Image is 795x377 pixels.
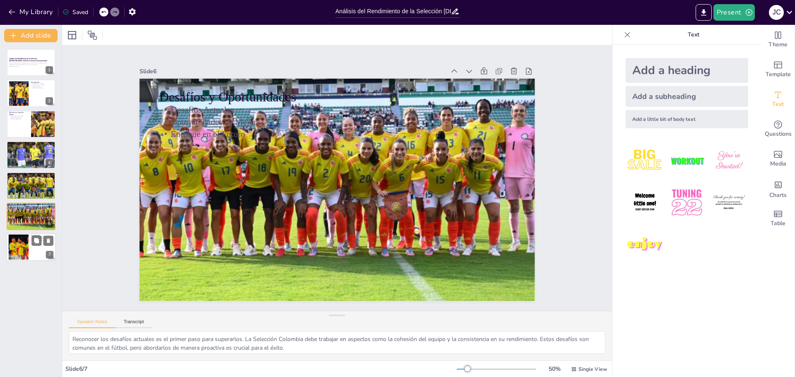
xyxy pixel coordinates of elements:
p: Enfoque en el Futuro [164,110,519,159]
div: Add a little bit of body text [626,110,748,128]
div: 5 [46,190,53,197]
img: 1.jpeg [626,142,664,180]
button: My Library [6,5,56,19]
p: Importancia de los Torneos [31,84,53,86]
p: Trabajo en Equipo [31,86,53,87]
p: Historial en Copas del Mundo [9,111,29,116]
div: 50 % [544,365,564,373]
div: 6 [46,220,53,228]
p: Contribuciones de Jugadores [9,175,53,177]
div: Add charts and graphs [761,174,795,204]
span: Questions [765,130,792,139]
p: Participaciones en Mundiales [9,115,29,117]
p: Enfoque en el Futuro [9,209,53,211]
div: 2 [7,79,55,107]
p: Visión a [GEOGRAPHIC_DATA] [31,240,53,241]
div: 5 [7,172,55,199]
div: 1 [46,66,53,74]
p: Desafíos Actuales [167,85,522,135]
p: Conclusiones [31,234,53,237]
div: Change the overall theme [761,25,795,55]
p: Análisis de Estadísticas [9,118,29,120]
button: Add slide [4,29,58,42]
span: Position [87,30,97,40]
div: Slide 6 / 7 [65,365,457,373]
span: Template [766,70,791,79]
button: Speaker Notes [69,319,116,328]
div: 3 [46,128,53,135]
img: 4.jpeg [626,183,664,222]
div: j c [769,5,784,20]
p: Desafíos y Oportunidades [9,204,53,207]
p: Liderazgo en el Campo [9,178,53,180]
p: Títulos Ganados [9,144,53,146]
img: 5.jpeg [667,183,706,222]
button: Transcript [116,319,152,328]
p: Oportunidades de Mejora [165,98,520,147]
button: Present [713,4,755,21]
p: Esta presentación examina el desempeño histórico de la Selección Colombia en torneos internaciona... [9,62,53,65]
p: Generated with [URL] [9,65,53,67]
img: 2.jpeg [667,142,706,180]
img: 7.jpeg [626,226,664,264]
p: Oportunidades de Mejora [9,207,53,209]
img: 3.jpeg [710,142,748,180]
div: Add text boxes [761,84,795,114]
div: 4 [46,159,53,166]
div: 1 [7,49,55,76]
div: Layout [65,29,79,42]
div: 2 [46,97,53,105]
p: Desafíos Actuales [9,206,53,207]
div: Add a table [761,204,795,233]
p: Importancia del Desarrollo [31,238,53,240]
div: Slide 6 [151,47,456,87]
p: Evolución de la Selección [31,82,53,84]
div: Add images, graphics, shapes or video [761,144,795,174]
img: 6.jpeg [710,183,748,222]
input: Insert title [335,5,451,17]
p: Text [634,25,753,45]
button: Export to PowerPoint [696,4,712,21]
div: 7 [46,251,53,259]
div: 3 [7,110,55,138]
span: Single View [578,366,607,372]
p: Rendimiento en Copas América [9,142,53,145]
p: Preparación y Estrategia [31,87,53,89]
span: Media [770,159,786,168]
span: Text [772,100,784,109]
p: Participaciones Recientes [9,146,53,147]
p: Estadísticas Individuales [9,177,53,178]
div: Add a subheading [626,86,748,107]
p: Desafíos y Oportunidades [168,70,523,125]
div: 6 [7,203,55,230]
textarea: Reconocer los desafíos actuales es el primer paso para superarlos. La Selección Colombia debe tra... [69,331,605,354]
button: Delete Slide [43,236,53,246]
div: 4 [7,141,55,168]
div: Get real-time input from your audience [761,114,795,144]
p: Análisis de Jugadores Clave [9,173,53,175]
strong: Análisis del Rendimiento de la Selección [DEMOGRAPHIC_DATA] en Torneos Internacionales [9,58,47,62]
p: Crecimiento Significativo [31,236,53,238]
div: Saved [63,8,88,16]
span: Table [771,219,785,228]
p: Introducción [31,81,53,83]
span: Charts [769,191,787,200]
button: Duplicate Slide [31,236,41,246]
div: 7 [6,233,56,262]
button: j c [769,4,784,21]
p: Mejor Actuación en 2014 [9,117,29,118]
span: Theme [768,40,788,49]
div: Add a heading [626,58,748,83]
div: Add ready made slides [761,55,795,84]
p: Impacto en el Desarrollo [9,147,53,149]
